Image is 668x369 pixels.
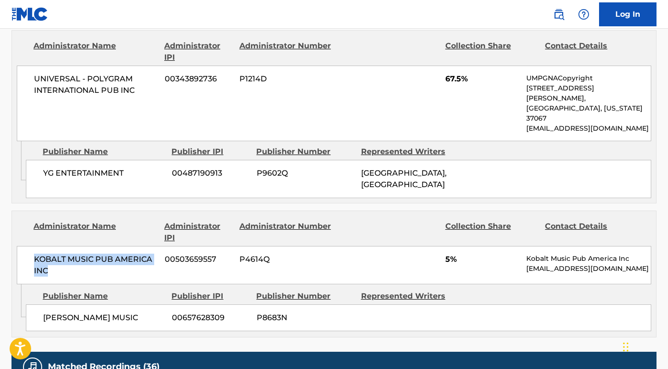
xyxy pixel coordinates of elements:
span: 00343892736 [165,73,233,85]
span: P9602Q [257,168,354,179]
div: Glisser [623,333,629,361]
p: Kobalt Music Pub America Inc [526,254,651,264]
span: 00503659557 [165,254,233,265]
div: Administrator IPI [164,221,232,244]
div: Publisher IPI [171,291,249,302]
div: Contact Details [545,221,638,244]
p: [EMAIL_ADDRESS][DOMAIN_NAME] [526,264,651,274]
div: Publisher Number [256,291,353,302]
div: Contact Details [545,40,638,63]
div: Publisher IPI [171,146,249,157]
div: Widget de chat [620,323,668,369]
p: UMPGNACopyright [526,73,651,83]
span: P1214D [239,73,332,85]
span: [GEOGRAPHIC_DATA], [GEOGRAPHIC_DATA] [361,168,447,189]
p: [EMAIL_ADDRESS][DOMAIN_NAME] [526,123,651,134]
span: UNIVERSAL - POLYGRAM INTERNATIONAL PUB INC [34,73,158,96]
span: [PERSON_NAME] MUSIC [43,312,165,324]
span: 00657628309 [172,312,249,324]
div: Administrator Name [34,221,157,244]
a: Public Search [549,5,568,24]
div: Collection Share [445,221,538,244]
p: [GEOGRAPHIC_DATA], [US_STATE] 37067 [526,103,651,123]
img: search [553,9,565,20]
div: Administrator Number [239,40,332,63]
span: YG ENTERTAINMENT [43,168,165,179]
div: Publisher Name [43,146,164,157]
div: Collection Share [445,40,538,63]
a: Log In [599,2,657,26]
div: Administrator Name [34,40,157,63]
iframe: Chat Widget [620,323,668,369]
span: P8683N [257,312,354,324]
span: 00487190913 [172,168,249,179]
span: P4614Q [239,254,332,265]
div: Administrator Number [239,221,332,244]
div: Represented Writers [361,291,458,302]
div: Administrator IPI [164,40,232,63]
div: Publisher Number [256,146,353,157]
span: 67.5% [445,73,520,85]
img: help [578,9,589,20]
div: Help [574,5,593,24]
img: MLC Logo [11,7,48,21]
p: [STREET_ADDRESS][PERSON_NAME], [526,83,651,103]
span: KOBALT MUSIC PUB AMERICA INC [34,254,158,277]
span: 5% [445,254,520,265]
div: Represented Writers [361,146,458,157]
div: Publisher Name [43,291,164,302]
